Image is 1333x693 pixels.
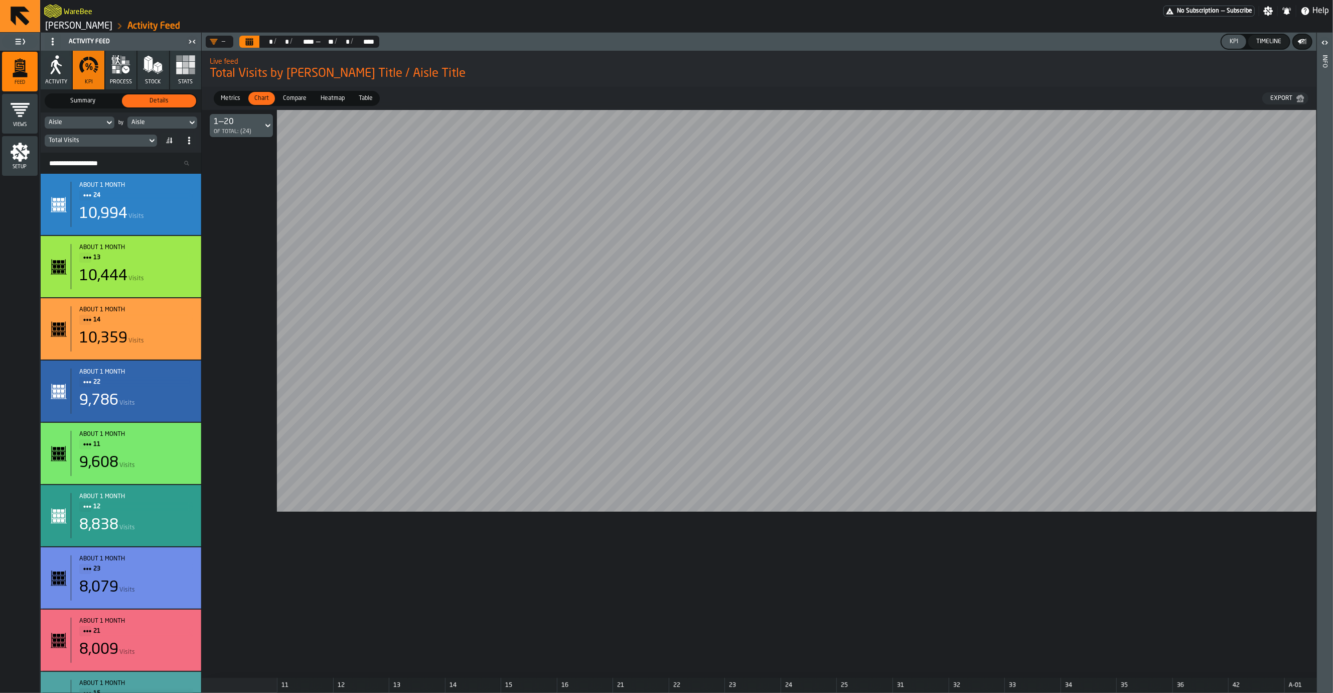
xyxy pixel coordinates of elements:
div: DropdownMenuValue-aisleTitle [49,119,100,126]
span: Visits [128,275,144,282]
div: Title [79,306,193,325]
span: Heatmap [317,94,349,103]
div: Select date range [276,38,290,46]
nav: Breadcrumb [44,20,687,32]
span: Visits [119,400,135,407]
span: Visits [119,587,135,594]
div: Title [79,555,193,574]
div: 10,444 [79,267,127,285]
div: about 1 month [79,618,193,625]
a: link-to-/wh/i/1653e8cc-126b-480f-9c47-e01e76aa4a88/feed/005d0a57-fc0b-4500-9842-3456f0aceb58 [127,21,180,32]
div: Select date range [292,38,315,46]
div: day: 32 [949,678,1004,693]
div: Title [79,369,193,388]
label: button-toggle-Toggle Full Menu [2,35,38,49]
div: / [290,38,292,46]
span: KPI [85,79,93,85]
label: button-toggle-Settings [1259,6,1277,16]
span: of Total: [214,129,238,135]
div: day: 21 [613,678,668,693]
div: day: 12 [333,678,389,693]
div: stat- [41,547,201,609]
div: day: 22 [669,678,724,693]
div: Start: 9/8/2025, 4:05:32 AM - End: 10/7/2025, 11:47:57 PM [79,182,193,189]
div: stat- [41,298,201,360]
div: (24) [214,128,251,135]
div: stat- [41,485,201,546]
label: button-switch-multi-Compare [276,91,314,106]
span: Setup [2,164,38,170]
span: — [1221,8,1225,15]
div: about 1 month [79,431,193,438]
span: No Subscription [1177,8,1219,15]
span: Stats [178,79,193,85]
div: Select date range [239,36,379,48]
span: 11 [93,439,185,450]
div: / [274,38,276,46]
div: 10,994 [79,205,127,223]
label: button-toggle-Notifications [1278,6,1296,16]
span: Visits [119,524,135,531]
button: button-KPI [1222,35,1246,49]
div: 8,838 [79,516,118,534]
div: day: 13 [389,678,445,693]
div: stat- [41,236,201,297]
div: Start: 9/8/2025, 4:05:37 AM - End: 10/7/2025, 11:38:44 PM [79,680,193,687]
div: Start: 9/8/2025, 4:10:24 AM - End: 10/7/2025, 11:55:03 PM [79,493,193,500]
span: 21 [93,626,185,637]
div: Title [79,431,193,450]
div: Timeline [1252,38,1285,45]
div: Start: 9/8/2025, 4:09:52 AM - End: 10/7/2025, 11:40:13 PM [79,369,193,376]
div: day: 36 [1172,678,1228,693]
div: Title [79,493,193,512]
div: DropdownMenuValue-aisleTitle [45,117,114,129]
span: — [315,38,321,46]
div: DropdownMenuValue- [210,38,225,46]
span: 24 [93,190,185,201]
div: thumb [353,92,379,105]
div: 1—20 [214,116,251,128]
div: thumb [215,92,246,105]
label: button-toggle-Open [1318,35,1332,53]
div: / [351,38,353,46]
div: day: 34 [1061,678,1116,693]
div: about 1 month [79,555,193,562]
div: 9,786 [79,392,118,410]
span: Details [124,96,194,105]
div: Title [79,244,193,263]
div: about 1 month [79,182,193,189]
a: logo-header [44,2,62,20]
div: DropdownMenuValue-visitsCount [45,135,157,147]
li: menu Setup [2,136,38,176]
button: Select date range [239,36,259,48]
div: DropdownMenuValue-1 [214,116,259,135]
span: 12 [93,501,185,512]
span: process [110,79,132,85]
div: day: 11 [277,678,333,693]
div: Title [79,618,193,637]
div: about 1 month [79,369,193,376]
div: Start: 9/8/2025, 4:12:11 AM - End: 10/7/2025, 11:49:17 PM [79,555,193,562]
div: about 1 month [79,493,193,500]
span: Feed [2,80,38,85]
div: stat- [41,361,201,422]
span: Compare [279,94,311,103]
span: Views [2,122,38,128]
label: button-toggle-Close me [185,36,199,48]
span: Metrics [217,94,244,103]
label: button-switch-multi-Heatmap [314,91,352,106]
span: Subscribe [1227,8,1252,15]
div: title-Total Visits by Aisle Title / Aisle Title [202,51,1316,87]
a: link-to-/wh/i/1653e8cc-126b-480f-9c47-e01e76aa4a88/pricing/ [1163,6,1255,17]
div: about 1 month [79,306,193,313]
span: Activity [45,79,67,85]
label: button-switch-multi-Chart [247,91,276,106]
span: Visits [119,462,135,469]
label: button-switch-multi-Summary [45,93,121,108]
